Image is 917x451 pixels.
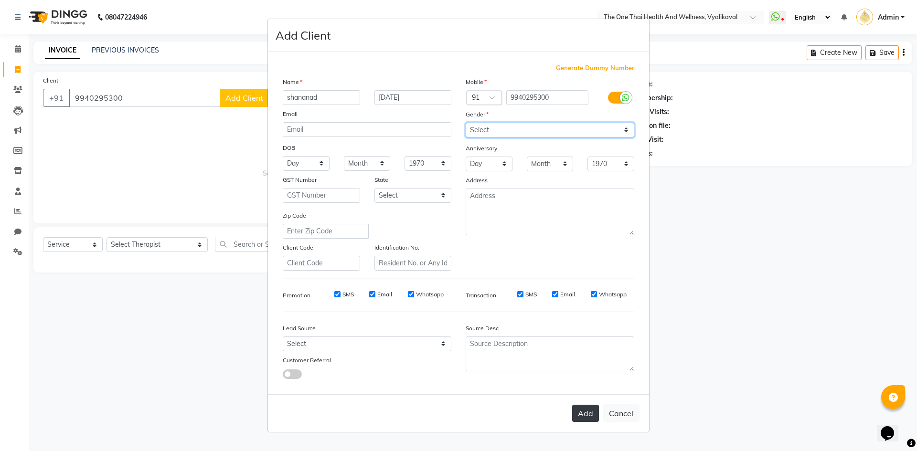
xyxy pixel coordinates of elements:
[599,290,627,299] label: Whatsapp
[466,110,489,119] label: Gender
[283,90,360,105] input: First Name
[466,78,487,86] label: Mobile
[466,324,499,333] label: Source Desc
[377,290,392,299] label: Email
[374,243,419,252] label: Identification No.
[283,243,313,252] label: Client Code
[283,324,316,333] label: Lead Source
[283,122,451,137] input: Email
[556,63,634,73] span: Generate Dummy Number
[466,291,496,300] label: Transaction
[283,110,298,118] label: Email
[374,176,388,184] label: State
[603,404,640,422] button: Cancel
[342,290,354,299] label: SMS
[283,176,317,184] label: GST Number
[506,90,589,105] input: Mobile
[283,224,369,239] input: Enter Zip Code
[877,413,907,441] iframe: chat widget
[283,188,360,203] input: GST Number
[283,211,306,220] label: Zip Code
[283,291,310,300] label: Promotion
[283,78,302,86] label: Name
[374,90,452,105] input: Last Name
[466,176,488,185] label: Address
[466,144,497,153] label: Anniversary
[283,144,295,152] label: DOB
[283,256,360,271] input: Client Code
[416,290,444,299] label: Whatsapp
[283,356,331,365] label: Customer Referral
[374,256,452,271] input: Resident No. or Any Id
[560,290,575,299] label: Email
[572,405,599,422] button: Add
[276,27,331,44] h4: Add Client
[525,290,537,299] label: SMS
